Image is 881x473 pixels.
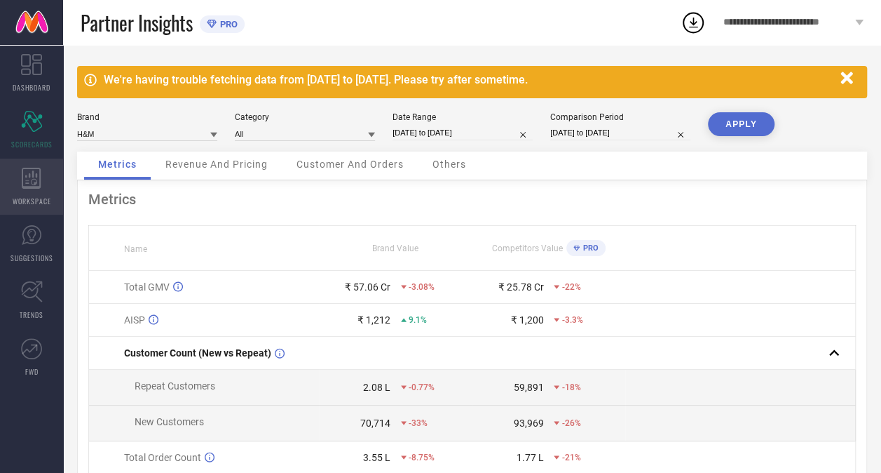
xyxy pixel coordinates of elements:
span: Metrics [98,159,137,170]
div: 59,891 [513,382,543,393]
span: Others [432,159,466,170]
span: -33% [409,418,428,428]
input: Select date range [392,126,533,140]
input: Select comparison period [550,126,690,140]
div: Comparison Period [550,112,690,122]
div: 1.77 L [516,452,543,463]
span: Revenue And Pricing [165,159,268,170]
span: New Customers [135,416,204,427]
span: -0.77% [409,382,435,392]
span: Partner Insights [81,8,193,37]
span: 9.1% [409,315,427,325]
span: -18% [561,382,580,392]
div: ₹ 1,200 [510,314,543,326]
span: FWD [25,366,39,377]
span: Name [124,244,147,254]
div: ₹ 1,212 [357,314,390,326]
span: -22% [561,282,580,292]
div: 3.55 L [363,452,390,463]
span: -8.75% [409,453,435,462]
span: -26% [561,418,580,428]
div: Open download list [681,10,706,35]
span: Customer Count (New vs Repeat) [124,347,271,359]
span: Customer And Orders [296,159,404,170]
span: Brand Value [372,244,418,253]
div: 2.08 L [363,382,390,393]
span: Total Order Count [124,452,201,463]
span: Competitors Value [492,244,563,253]
span: Total GMV [124,281,170,293]
span: PRO [217,19,238,29]
span: PRO [580,244,599,253]
span: DASHBOARD [13,82,50,93]
div: 93,969 [513,418,543,429]
span: WORKSPACE [13,196,51,206]
div: 70,714 [360,418,390,429]
div: Date Range [392,112,533,122]
div: We're having trouble fetching data from [DATE] to [DATE]. Please try after sometime. [104,73,833,86]
div: ₹ 57.06 Cr [345,281,390,293]
span: TRENDS [20,309,43,320]
span: Repeat Customers [135,380,215,392]
span: SCORECARDS [11,139,53,149]
div: Category [235,112,375,122]
button: APPLY [708,112,774,136]
div: Brand [77,112,217,122]
span: -21% [561,453,580,462]
span: AISP [124,314,145,326]
span: SUGGESTIONS [11,253,53,263]
span: -3.08% [409,282,435,292]
span: -3.3% [561,315,582,325]
div: Metrics [88,191,856,208]
div: ₹ 25.78 Cr [498,281,543,293]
